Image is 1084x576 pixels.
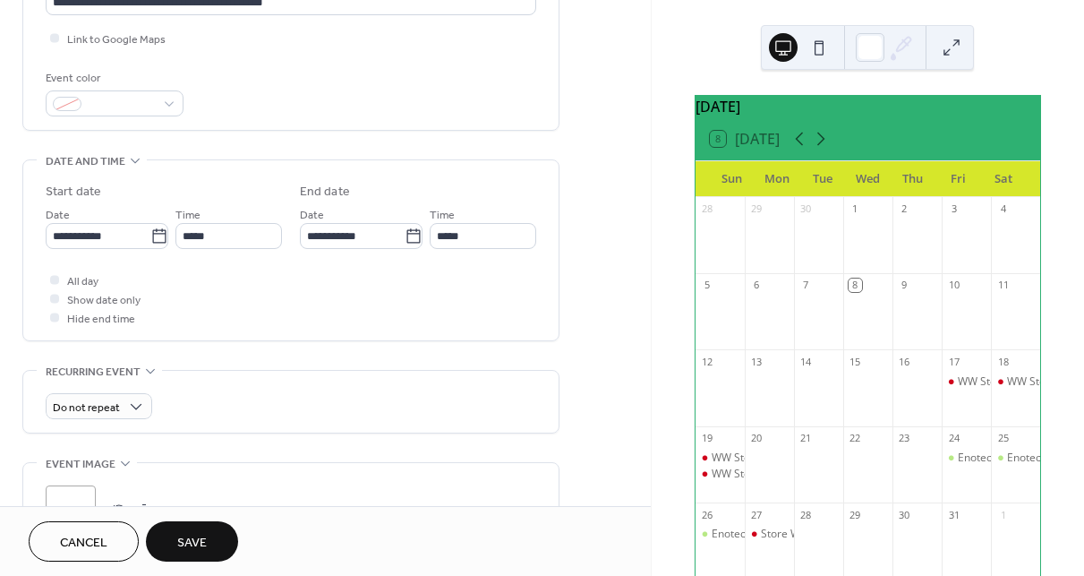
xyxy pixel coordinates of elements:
[696,467,745,482] div: WW Store Tasting (Lee Garden)
[710,161,755,197] div: Sun
[701,508,714,521] div: 26
[750,508,764,521] div: 27
[60,534,107,553] span: Cancel
[177,534,207,553] span: Save
[849,508,862,521] div: 29
[67,310,135,329] span: Hide end time
[46,69,180,88] div: Event color
[981,161,1026,197] div: Sat
[46,455,115,474] span: Event image
[799,355,813,368] div: 14
[942,451,991,466] div: Enoteca Store Tasting (IFC mall, Festival Walk)
[67,291,141,310] span: Show date only
[996,202,1010,216] div: 4
[891,161,935,197] div: Thu
[745,527,794,542] div: Store Wine Tasting
[430,206,455,225] span: Time
[991,374,1040,390] div: WW Store Wine Tasting (Stanley Plaza)
[46,363,141,382] span: Recurring event
[67,30,166,49] span: Link to Google Maps
[46,206,70,225] span: Date
[761,527,855,542] div: Store Wine Tasting
[996,355,1010,368] div: 18
[991,451,1040,466] div: Enoteca Store Tasting (Fashion Walk, New Town Plaza)
[755,161,799,197] div: Mon
[849,432,862,445] div: 22
[701,202,714,216] div: 28
[750,279,764,292] div: 6
[750,355,764,368] div: 13
[67,272,98,291] span: All day
[898,432,911,445] div: 23
[947,202,960,216] div: 3
[696,527,745,542] div: Enoteca Store Tasting (iSqaure, Elements)
[935,161,980,197] div: Fri
[845,161,890,197] div: Wed
[799,432,813,445] div: 21
[701,432,714,445] div: 19
[696,451,745,466] div: WW Store Wine Tasting (K11)
[300,183,350,202] div: End date
[799,279,813,292] div: 7
[799,508,813,521] div: 28
[849,279,862,292] div: 8
[29,521,139,562] button: Cancel
[996,508,1010,521] div: 1
[701,355,714,368] div: 12
[701,279,714,292] div: 5
[947,279,960,292] div: 10
[712,451,857,466] div: WW Store Wine Tasting (K11)
[799,202,813,216] div: 30
[996,279,1010,292] div: 11
[750,202,764,216] div: 29
[947,508,960,521] div: 31
[947,355,960,368] div: 17
[712,467,1003,482] div: WW Store Tasting ([PERSON_NAME][GEOGRAPHIC_DATA])
[898,508,911,521] div: 30
[947,432,960,445] div: 24
[146,521,238,562] button: Save
[942,374,991,390] div: WW Store Wine Tasting (Whampoa Garden)
[300,206,324,225] span: Date
[898,202,911,216] div: 2
[696,96,1040,117] div: [DATE]
[898,355,911,368] div: 16
[849,355,862,368] div: 15
[46,486,96,536] div: ;
[712,527,921,542] div: Enoteca Store Tasting (iSqaure, Elements)
[46,183,101,202] div: Start date
[175,206,201,225] span: Time
[750,432,764,445] div: 20
[53,398,120,418] span: Do not repeat
[898,279,911,292] div: 9
[46,152,125,171] span: Date and time
[800,161,845,197] div: Tue
[996,432,1010,445] div: 25
[849,202,862,216] div: 1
